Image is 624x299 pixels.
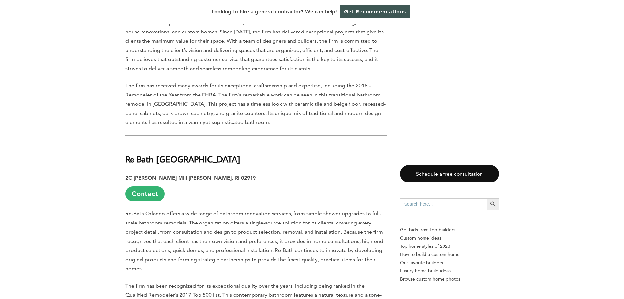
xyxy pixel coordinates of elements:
[400,267,499,275] a: Luxury home build ideas
[400,198,487,210] input: Search here...
[400,275,499,283] a: Browse custom home photos
[400,250,499,259] a: How to build a custom home
[400,226,499,234] p: Get bids from top builders
[125,209,387,273] p: Re-Bath Orlando offers a wide range of bathroom renovation services, from simple shower upgrades ...
[125,18,387,73] p: PSG Construction provides its Central [US_STATE] clients with kitchen and bathroom remodeling, wh...
[489,201,497,208] svg: Search
[125,175,256,181] strong: 2C [PERSON_NAME] Mill [PERSON_NAME], RI 02919
[400,259,499,267] a: Our favorite builders
[125,186,165,201] a: Contact
[125,153,240,165] strong: Re Bath [GEOGRAPHIC_DATA]
[400,234,499,242] a: Custom home ideas
[340,5,410,18] a: Get Recommendations
[400,165,499,182] a: Schedule a free consultation
[400,242,499,250] a: Top home styles of 2023
[125,81,387,127] p: The firm has received many awards for its exceptional craftsmanship and expertise, including the ...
